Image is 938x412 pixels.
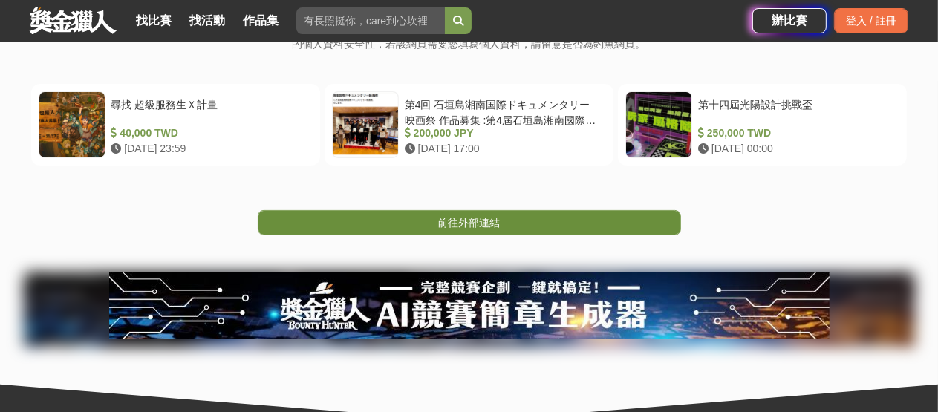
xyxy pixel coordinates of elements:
div: 登入 / 註冊 [834,8,908,33]
a: 找比賽 [130,10,177,31]
span: 前往外部連結 [438,217,501,229]
a: 第十四屆光陽設計挑戰盃 250,000 TWD [DATE] 00:00 [618,84,907,166]
a: 辦比賽 [752,8,827,33]
a: 前往外部連結 [258,210,681,235]
a: 作品集 [237,10,284,31]
a: 找活動 [183,10,231,31]
input: 有長照挺你，care到心坎裡！青春出手，拍出照顧 影音徵件活動 [296,7,445,34]
div: 250,000 TWD [698,125,893,141]
div: 第十四屆光陽設計挑戰盃 [698,97,893,125]
div: 尋找 超級服務生Ｘ計畫 [111,97,307,125]
div: [DATE] 00:00 [698,141,893,157]
img: e66c81bb-b616-479f-8cf1-2a61d99b1888.jpg [109,272,830,339]
div: 200,000 JPY [405,125,600,141]
a: 第4回 石垣島湘南国際ドキュメンタリー映画祭 作品募集 :第4屆石垣島湘南國際紀錄片電影節作品徵集 200,000 JPY [DATE] 17:00 [325,84,613,166]
div: [DATE] 23:59 [111,141,307,157]
p: 提醒您，您即將連結至獎金獵人以外的網頁。此網頁可能隱藏木馬病毒程式；同時，為確保您的個人資料安全性，若該網頁需要您填寫個人資料，請留意是否為釣魚網頁。 [255,19,683,68]
div: 40,000 TWD [111,125,307,141]
div: 第4回 石垣島湘南国際ドキュメンタリー映画祭 作品募集 :第4屆石垣島湘南國際紀錄片電影節作品徵集 [405,97,600,125]
div: [DATE] 17:00 [405,141,600,157]
a: 尋找 超級服務生Ｘ計畫 40,000 TWD [DATE] 23:59 [31,84,320,166]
